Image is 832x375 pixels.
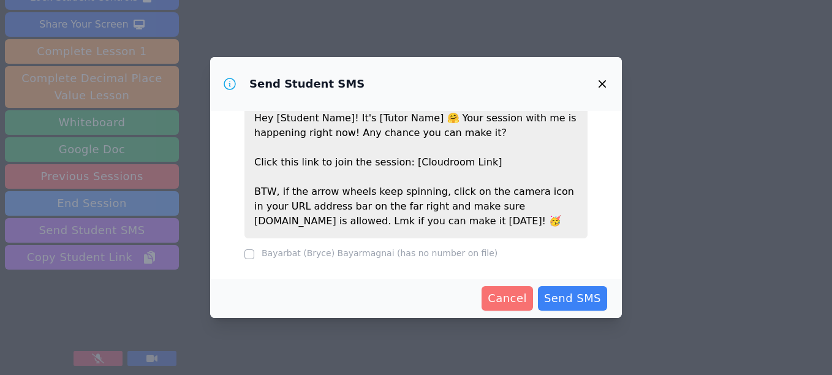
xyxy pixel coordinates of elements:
[549,215,561,227] span: congratulations
[488,290,527,307] span: Cancel
[262,248,497,258] label: Bayarbat (Bryce) Bayarmagnai (has no number on file)
[244,101,588,238] p: Hey [Student Name]! It's [Tutor Name] Your session with me is happening right now! Any chance you...
[538,286,607,311] button: Send SMS
[447,112,459,124] span: happy
[482,286,533,311] button: Cancel
[249,77,365,91] h3: Send Student SMS
[544,290,601,307] span: Send SMS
